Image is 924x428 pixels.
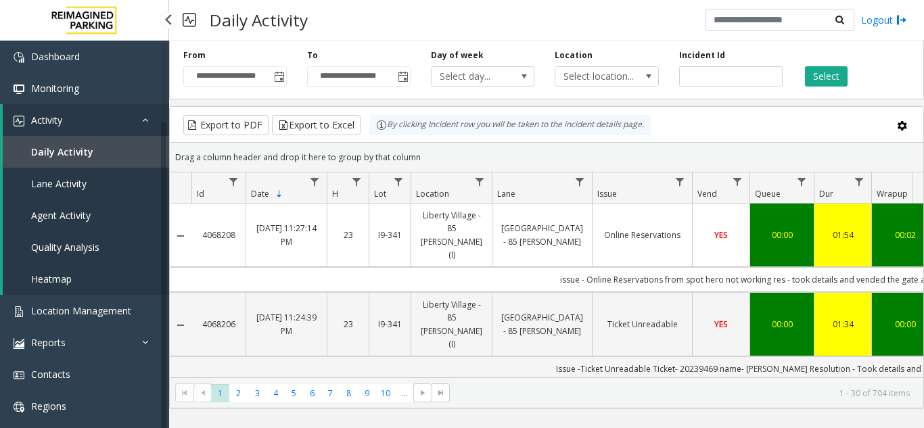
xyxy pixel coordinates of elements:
[336,229,361,241] a: 23
[805,66,848,87] button: Select
[14,116,24,126] img: 'icon'
[31,209,91,222] span: Agent Activity
[458,387,910,399] kendo-pager-info: 1 - 30 of 704 items
[306,172,324,191] a: Date Filter Menu
[3,104,169,136] a: Activity
[3,231,169,263] a: Quality Analysis
[390,172,408,191] a: Lot Filter Menu
[285,384,303,402] span: Page 5
[170,231,191,241] a: Collapse Details
[14,52,24,63] img: 'icon'
[14,370,24,381] img: 'icon'
[332,188,338,199] span: H
[376,120,387,130] img: infoIcon.svg
[436,387,446,398] span: Go to the last page
[254,222,319,247] a: [DATE] 11:27:14 PM
[183,3,196,37] img: pageIcon
[555,49,593,62] label: Location
[197,188,204,199] span: Id
[321,384,340,402] span: Page 7
[377,384,395,402] span: Page 10
[31,400,66,412] span: Regions
[697,188,717,199] span: Vend
[501,311,584,337] a: [GEOGRAPHIC_DATA] - 85 [PERSON_NAME]
[31,50,80,63] span: Dashboard
[877,188,908,199] span: Wrapup
[229,384,248,402] span: Page 2
[701,318,741,331] a: YES
[14,338,24,349] img: 'icon'
[31,82,79,95] span: Monitoring
[471,172,489,191] a: Location Filter Menu
[31,241,99,254] span: Quality Analysis
[336,318,361,331] a: 23
[3,263,169,295] a: Heatmap
[340,384,358,402] span: Page 8
[377,318,402,331] a: I9-341
[601,318,684,331] a: Ticket Unreadable
[358,384,376,402] span: Page 9
[31,368,70,381] span: Contacts
[432,383,450,402] span: Go to the last page
[274,189,285,199] span: Sortable
[14,402,24,412] img: 'icon'
[31,145,93,158] span: Daily Activity
[823,229,863,241] a: 01:54
[850,172,869,191] a: Dur Filter Menu
[183,115,269,135] button: Export to PDF
[419,209,484,261] a: Liberty Village - 85 [PERSON_NAME] (I)
[413,383,432,402] span: Go to the next page
[200,318,237,331] a: 4068206
[303,384,321,402] span: Page 6
[183,49,206,62] label: From
[31,177,87,190] span: Lane Activity
[497,188,515,199] span: Lane
[251,188,269,199] span: Date
[601,229,684,241] a: Online Reservations
[431,49,484,62] label: Day of week
[203,3,315,37] h3: Daily Activity
[14,84,24,95] img: 'icon'
[31,304,131,317] span: Location Management
[861,13,907,27] a: Logout
[170,320,191,331] a: Collapse Details
[755,188,781,199] span: Queue
[225,172,243,191] a: Id Filter Menu
[348,172,366,191] a: H Filter Menu
[701,229,741,241] a: YES
[248,384,267,402] span: Page 3
[416,188,449,199] span: Location
[758,318,806,331] a: 00:00
[31,272,72,285] span: Heatmap
[374,188,386,199] span: Lot
[369,115,651,135] div: By clicking Incident row you will be taken to the incident details page.
[597,188,617,199] span: Issue
[571,172,589,191] a: Lane Filter Menu
[395,384,413,402] span: Page 11
[758,229,806,241] a: 00:00
[417,387,428,398] span: Go to the next page
[714,318,728,330] span: YES
[271,67,286,86] span: Toggle popup
[3,136,169,168] a: Daily Activity
[31,114,62,126] span: Activity
[254,311,319,337] a: [DATE] 11:24:39 PM
[395,67,410,86] span: Toggle popup
[200,229,237,241] a: 4068208
[671,172,689,191] a: Issue Filter Menu
[211,384,229,402] span: Page 1
[729,172,747,191] a: Vend Filter Menu
[714,229,728,241] span: YES
[31,336,66,349] span: Reports
[267,384,285,402] span: Page 4
[896,13,907,27] img: logout
[377,229,402,241] a: I9-341
[501,222,584,247] a: [GEOGRAPHIC_DATA] - 85 [PERSON_NAME]
[307,49,318,62] label: To
[823,318,863,331] a: 01:34
[555,67,637,86] span: Select location...
[3,168,169,199] a: Lane Activity
[170,145,923,169] div: Drag a column header and drop it here to group by that column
